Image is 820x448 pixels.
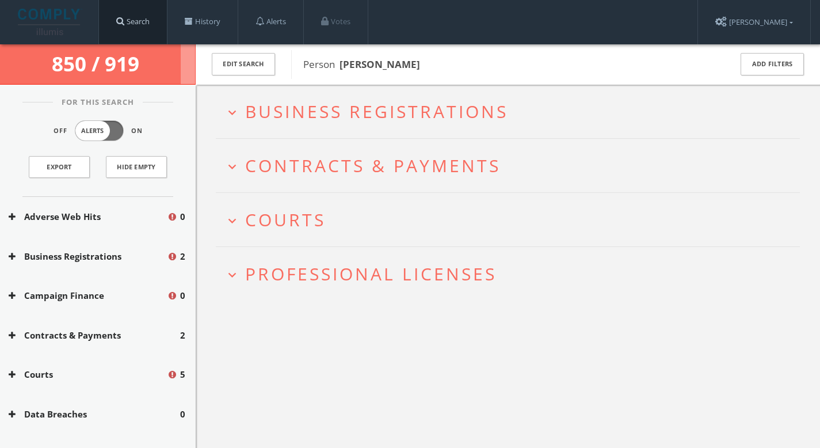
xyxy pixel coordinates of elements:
[53,97,143,108] span: For This Search
[180,250,185,263] span: 2
[9,368,167,381] button: Courts
[180,329,185,342] span: 2
[303,58,420,71] span: Person
[340,58,420,71] b: [PERSON_NAME]
[224,159,240,174] i: expand_more
[9,250,167,263] button: Business Registrations
[9,210,167,223] button: Adverse Web Hits
[180,408,185,421] span: 0
[9,289,167,302] button: Campaign Finance
[245,262,497,286] span: Professional Licenses
[106,156,167,178] button: Hide Empty
[224,102,800,121] button: expand_moreBusiness Registrations
[245,208,326,231] span: Courts
[9,329,180,342] button: Contracts & Payments
[224,210,800,229] button: expand_moreCourts
[245,154,501,177] span: Contracts & Payments
[212,53,275,75] button: Edit Search
[180,210,185,223] span: 0
[131,126,143,136] span: On
[741,53,804,75] button: Add Filters
[180,289,185,302] span: 0
[29,156,90,178] a: Export
[245,100,508,123] span: Business Registrations
[224,267,240,283] i: expand_more
[224,213,240,229] i: expand_more
[224,264,800,283] button: expand_moreProfessional Licenses
[54,126,67,136] span: Off
[224,105,240,120] i: expand_more
[9,408,180,421] button: Data Breaches
[180,368,185,381] span: 5
[52,50,144,77] span: 850 / 919
[224,156,800,175] button: expand_moreContracts & Payments
[18,9,82,35] img: illumis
